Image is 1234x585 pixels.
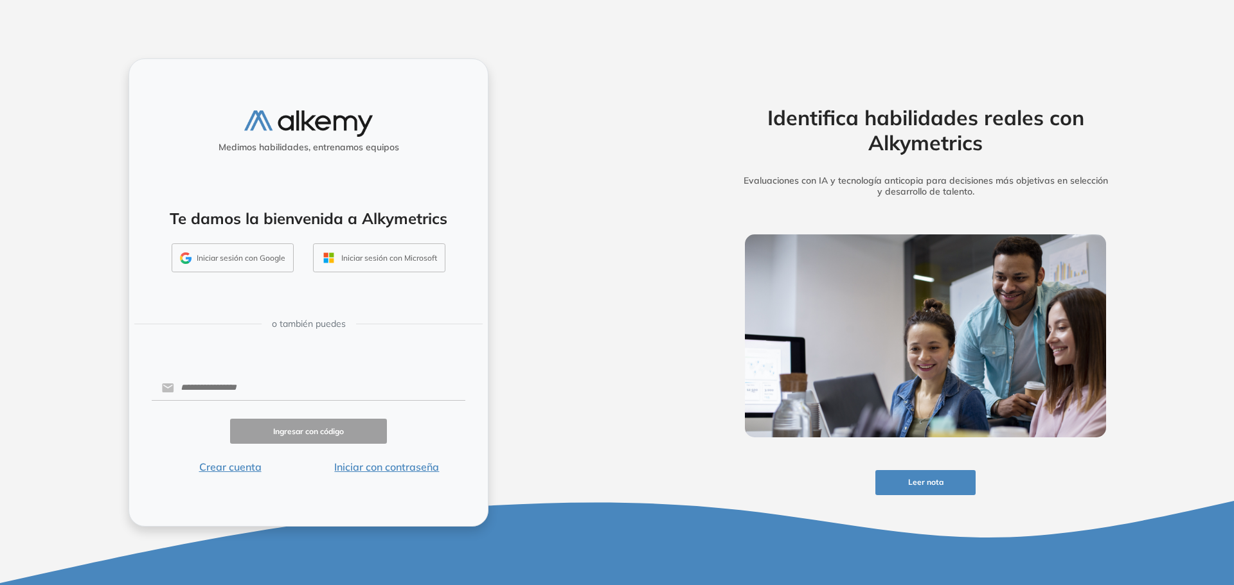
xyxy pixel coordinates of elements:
[134,142,483,153] h5: Medimos habilidades, entrenamos equipos
[1003,436,1234,585] iframe: Chat Widget
[745,234,1106,437] img: img-more-info
[308,459,465,475] button: Iniciar con contraseña
[244,110,373,137] img: logo-alkemy
[172,243,294,273] button: Iniciar sesión con Google
[146,209,471,228] h4: Te damos la bienvenida a Alkymetrics
[321,250,336,265] img: OUTLOOK_ICON
[725,105,1126,155] h2: Identifica habilidades reales con Alkymetrics
[725,175,1126,197] h5: Evaluaciones con IA y tecnología anticopia para decisiones más objetivas en selección y desarroll...
[230,419,387,444] button: Ingresar con código
[1003,436,1234,585] div: Widget de chat
[180,252,192,264] img: GMAIL_ICON
[875,470,976,495] button: Leer nota
[313,243,445,273] button: Iniciar sesión con Microsoft
[272,317,346,331] span: o también puedes
[152,459,308,475] button: Crear cuenta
